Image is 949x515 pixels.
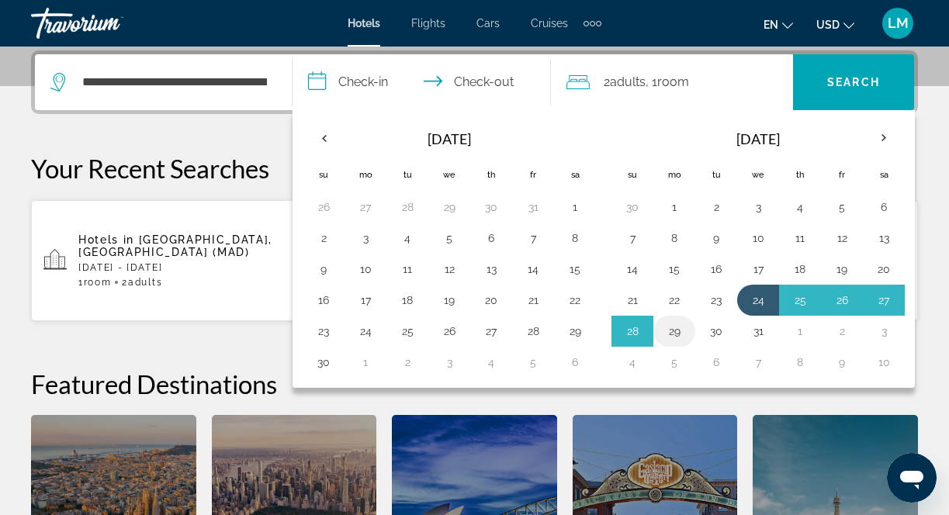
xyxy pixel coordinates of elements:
[620,196,645,218] button: Day 30
[746,227,771,249] button: Day 10
[353,258,378,280] button: Day 10
[563,258,587,280] button: Day 15
[521,227,546,249] button: Day 7
[78,233,272,258] span: [GEOGRAPHIC_DATA], [GEOGRAPHIC_DATA] (MAD)
[764,13,793,36] button: Change language
[620,227,645,249] button: Day 7
[704,227,729,249] button: Day 9
[353,289,378,311] button: Day 17
[122,277,162,288] span: 2
[128,277,162,288] span: Adults
[604,71,646,93] span: 2
[788,351,812,373] button: Day 8
[653,120,863,157] th: [DATE]
[871,227,896,249] button: Day 13
[662,320,687,342] button: Day 29
[395,258,420,280] button: Day 11
[871,258,896,280] button: Day 20
[348,17,380,29] span: Hotels
[521,289,546,311] button: Day 21
[830,351,854,373] button: Day 9
[788,258,812,280] button: Day 18
[479,196,504,218] button: Day 30
[521,320,546,342] button: Day 28
[78,277,111,288] span: 1
[411,17,445,29] a: Flights
[395,227,420,249] button: Day 4
[521,258,546,280] button: Day 14
[704,320,729,342] button: Day 30
[764,19,778,31] span: en
[878,7,918,40] button: User Menu
[563,320,587,342] button: Day 29
[646,71,689,93] span: , 1
[311,258,336,280] button: Day 9
[479,258,504,280] button: Day 13
[563,351,587,373] button: Day 6
[611,120,905,378] table: Right calendar grid
[662,289,687,311] button: Day 22
[353,320,378,342] button: Day 24
[793,54,914,110] button: Search
[353,351,378,373] button: Day 1
[31,153,918,184] p: Your Recent Searches
[479,351,504,373] button: Day 4
[816,13,854,36] button: Change currency
[830,320,854,342] button: Day 2
[521,351,546,373] button: Day 5
[746,258,771,280] button: Day 17
[662,196,687,218] button: Day 1
[662,227,687,249] button: Day 8
[78,262,304,273] p: [DATE] - [DATE]
[311,320,336,342] button: Day 23
[563,227,587,249] button: Day 8
[610,74,646,89] span: Adults
[888,16,909,31] span: LM
[81,71,268,94] input: Search hotel destination
[830,289,854,311] button: Day 26
[871,196,896,218] button: Day 6
[704,289,729,311] button: Day 23
[395,196,420,218] button: Day 28
[311,289,336,311] button: Day 16
[788,196,812,218] button: Day 4
[563,196,587,218] button: Day 1
[704,351,729,373] button: Day 6
[395,289,420,311] button: Day 18
[871,320,896,342] button: Day 3
[31,199,317,322] button: Hotels in [GEOGRAPHIC_DATA], [GEOGRAPHIC_DATA] (MAD)[DATE] - [DATE]1Room2Adults
[551,54,793,110] button: Travelers: 2 adults, 0 children
[657,74,689,89] span: Room
[479,227,504,249] button: Day 6
[84,277,112,288] span: Room
[311,227,336,249] button: Day 2
[531,17,568,29] a: Cruises
[31,3,186,43] a: Travorium
[479,289,504,311] button: Day 20
[830,196,854,218] button: Day 5
[827,76,880,88] span: Search
[476,17,500,29] a: Cars
[830,227,854,249] button: Day 12
[563,289,587,311] button: Day 22
[584,11,601,36] button: Extra navigation items
[437,227,462,249] button: Day 5
[704,196,729,218] button: Day 2
[521,196,546,218] button: Day 31
[293,54,550,110] button: Select check in and out date
[816,19,840,31] span: USD
[437,258,462,280] button: Day 12
[871,289,896,311] button: Day 27
[620,320,645,342] button: Day 28
[620,351,645,373] button: Day 4
[311,351,336,373] button: Day 30
[35,54,914,110] div: Search widget
[704,258,729,280] button: Day 16
[788,320,812,342] button: Day 1
[788,227,812,249] button: Day 11
[345,120,554,157] th: [DATE]
[479,320,504,342] button: Day 27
